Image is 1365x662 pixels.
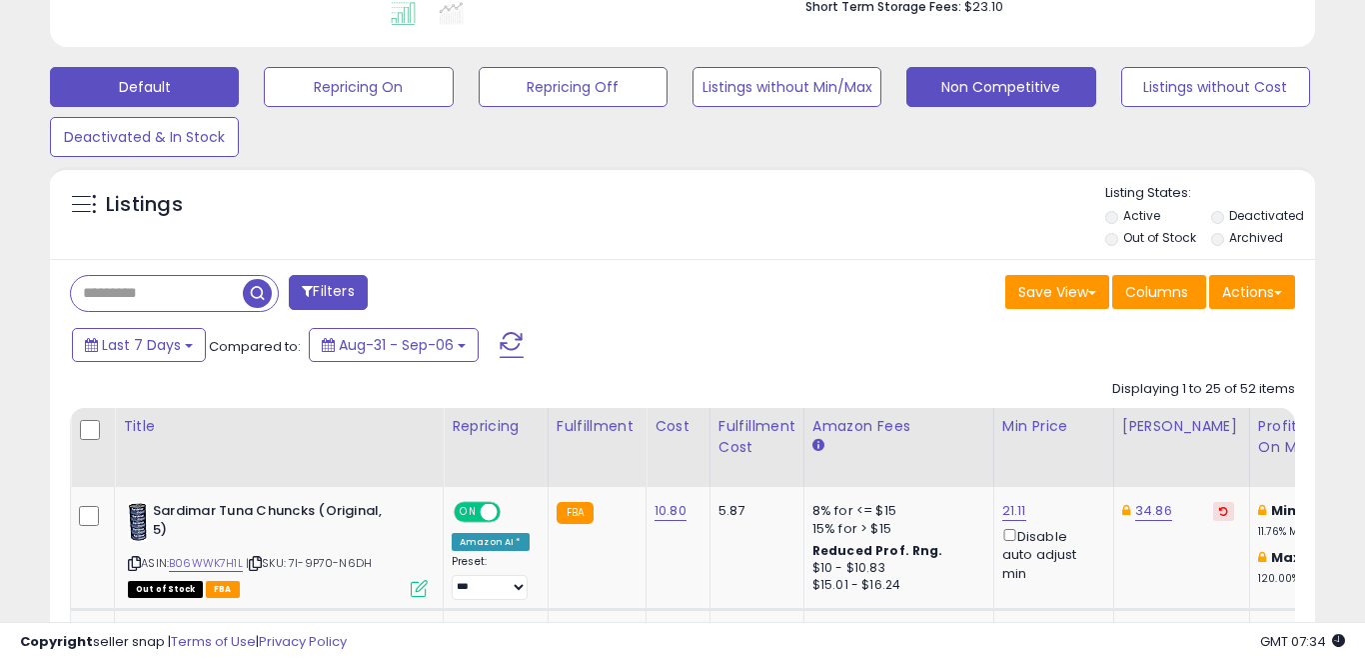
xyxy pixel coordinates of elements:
button: Default [50,67,239,107]
a: Privacy Policy [259,632,347,651]
button: Filters [289,275,367,310]
a: 21.11 [1002,501,1026,521]
p: Listing States: [1105,184,1315,203]
div: 8% for <= $15 [812,502,978,520]
div: Title [123,416,435,437]
div: Fulfillment Cost [718,416,795,458]
div: 15% for > $15 [812,520,978,538]
span: OFF [498,504,530,521]
label: Deactivated [1229,207,1304,224]
button: Aug-31 - Sep-06 [309,328,479,362]
div: Amazon AI * [452,533,530,551]
b: Sardimar Tuna Chuncks (Original, 5) [153,502,396,544]
button: Save View [1005,275,1109,309]
div: Fulfillment [557,416,638,437]
span: Columns [1125,282,1188,302]
div: seller snap | | [20,633,347,652]
small: FBA [557,502,594,524]
div: Displaying 1 to 25 of 52 items [1112,380,1295,399]
span: FBA [206,581,240,598]
button: Repricing On [264,67,453,107]
div: ASIN: [128,502,428,595]
div: $15.01 - $16.24 [812,577,978,594]
a: B06WWK7H1L [169,555,243,572]
button: Listings without Min/Max [692,67,881,107]
div: Cost [655,416,701,437]
a: Terms of Use [171,632,256,651]
div: Min Price [1002,416,1105,437]
button: Actions [1209,275,1295,309]
button: Deactivated & In Stock [50,117,239,157]
span: Last 7 Days [102,335,181,355]
div: [PERSON_NAME] [1122,416,1241,437]
button: Repricing Off [479,67,668,107]
span: 2025-09-14 07:34 GMT [1260,632,1345,651]
strong: Copyright [20,632,93,651]
button: Non Competitive [906,67,1095,107]
label: Archived [1229,229,1283,246]
span: | SKU: 7I-9P70-N6DH [246,555,372,571]
div: Disable auto adjust min [1002,525,1098,583]
label: Active [1123,207,1160,224]
label: Out of Stock [1123,229,1196,246]
a: 34.86 [1135,501,1172,521]
a: 10.80 [655,501,686,521]
div: Preset: [452,555,533,600]
small: Amazon Fees. [812,437,824,455]
div: Amazon Fees [812,416,985,437]
div: Repricing [452,416,540,437]
button: Columns [1112,275,1206,309]
b: Max: [1271,548,1306,567]
span: All listings that are currently out of stock and unavailable for purchase on Amazon [128,581,203,598]
b: Min: [1271,501,1301,520]
div: 5.87 [718,502,788,520]
span: ON [456,504,481,521]
button: Last 7 Days [72,328,206,362]
img: 51XcebzfU5L._SL40_.jpg [128,502,148,542]
button: Listings without Cost [1121,67,1310,107]
b: Reduced Prof. Rng. [812,542,943,559]
span: Compared to: [209,337,301,356]
h5: Listings [106,191,183,219]
div: $10 - $10.83 [812,560,978,577]
span: Aug-31 - Sep-06 [339,335,454,355]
